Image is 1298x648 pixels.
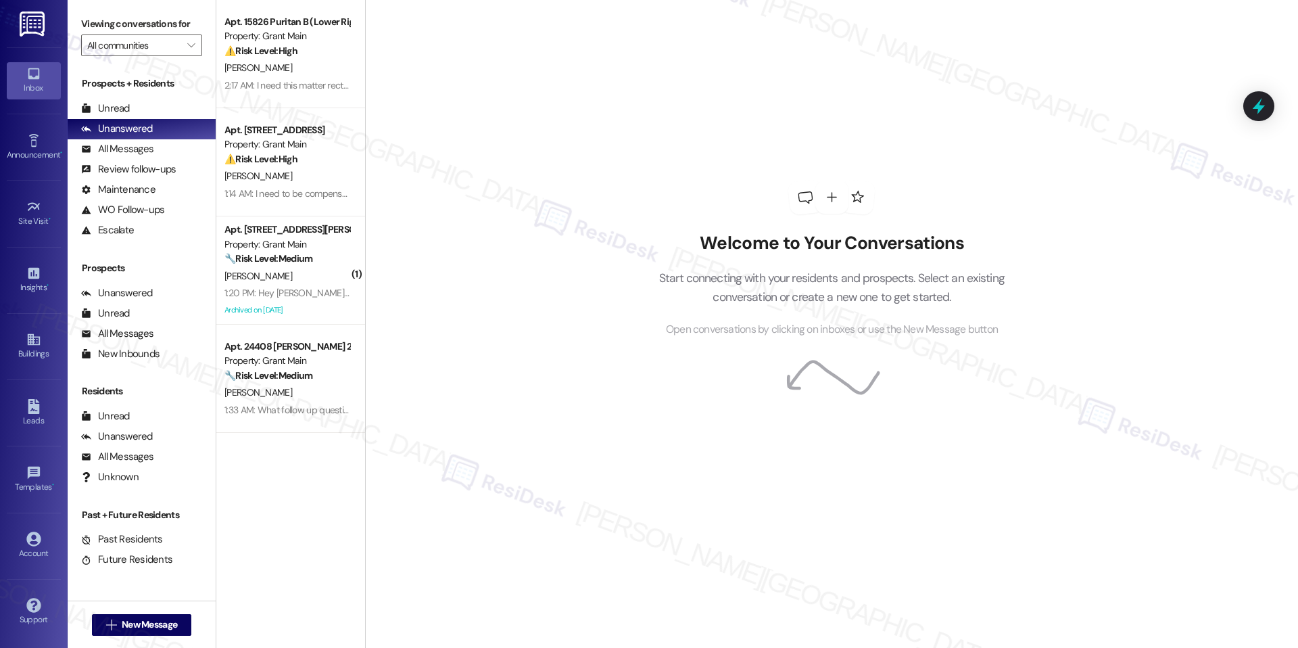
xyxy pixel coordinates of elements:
[638,269,1025,307] p: Start connecting with your residents and prospects. Select an existing conversation or create a n...
[7,528,61,564] a: Account
[224,404,358,416] div: 1:33 AM: What follow up questions
[666,321,998,338] span: Open conversations by clicking on inboxes or use the New Message button
[187,40,195,51] i: 
[224,62,292,74] span: [PERSON_NAME]
[7,461,61,498] a: Templates •
[81,532,163,547] div: Past Residents
[224,287,581,299] div: 1:20 PM: Hey [PERSON_NAME] can you tell the property manager to give a call immediately
[81,122,153,136] div: Unanswered
[224,123,350,137] div: Apt. [STREET_ADDRESS]
[49,214,51,224] span: •
[224,252,312,264] strong: 🔧 Risk Level: Medium
[224,45,297,57] strong: ⚠️ Risk Level: High
[52,480,54,490] span: •
[68,508,216,522] div: Past + Future Residents
[224,223,350,237] div: Apt. [STREET_ADDRESS][PERSON_NAME]
[223,302,351,319] div: Archived on [DATE]
[92,614,192,636] button: New Message
[224,270,292,282] span: [PERSON_NAME]
[224,15,350,29] div: Apt. 15826 Puritan B (Lower Right), 15818 [DEMOGRAPHIC_DATA]
[81,203,164,217] div: WO Follow-ups
[224,170,292,182] span: [PERSON_NAME]
[7,328,61,365] a: Buildings
[106,620,116,630] i: 
[81,327,153,341] div: All Messages
[81,430,153,444] div: Unanswered
[60,148,62,158] span: •
[7,195,61,232] a: Site Visit •
[224,340,350,354] div: Apt. 24408 [PERSON_NAME] 2, 24408 [PERSON_NAME] 2
[7,594,61,630] a: Support
[68,261,216,275] div: Prospects
[224,386,292,398] span: [PERSON_NAME]
[81,553,172,567] div: Future Residents
[20,11,47,37] img: ResiDesk Logo
[224,369,312,381] strong: 🔧 Risk Level: Medium
[81,286,153,300] div: Unanswered
[122,618,177,632] span: New Message
[224,29,350,43] div: Property: Grant Main
[81,183,155,197] div: Maintenance
[87,34,181,56] input: All communities
[81,470,139,484] div: Unknown
[224,354,350,368] div: Property: Grant Main
[81,14,202,34] label: Viewing conversations for
[81,101,130,116] div: Unread
[47,281,49,290] span: •
[224,153,297,165] strong: ⚠️ Risk Level: High
[7,395,61,432] a: Leads
[81,142,153,156] div: All Messages
[81,409,130,423] div: Unread
[68,384,216,398] div: Residents
[81,223,134,237] div: Escalate
[7,62,61,99] a: Inbox
[68,76,216,91] div: Prospects + Residents
[81,306,130,321] div: Unread
[638,233,1025,254] h2: Welcome to Your Conversations
[224,187,993,200] div: 1:14 AM: I need to be compensated for me spending my money to keeping the house smell down or I'm...
[224,137,350,152] div: Property: Grant Main
[7,262,61,298] a: Insights •
[81,450,153,464] div: All Messages
[224,79,635,91] div: 2:17 AM: I need this matter rectified asap this is not okay and I will not sit here for weeks wit...
[81,162,176,177] div: Review follow-ups
[224,237,350,252] div: Property: Grant Main
[81,347,160,361] div: New Inbounds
